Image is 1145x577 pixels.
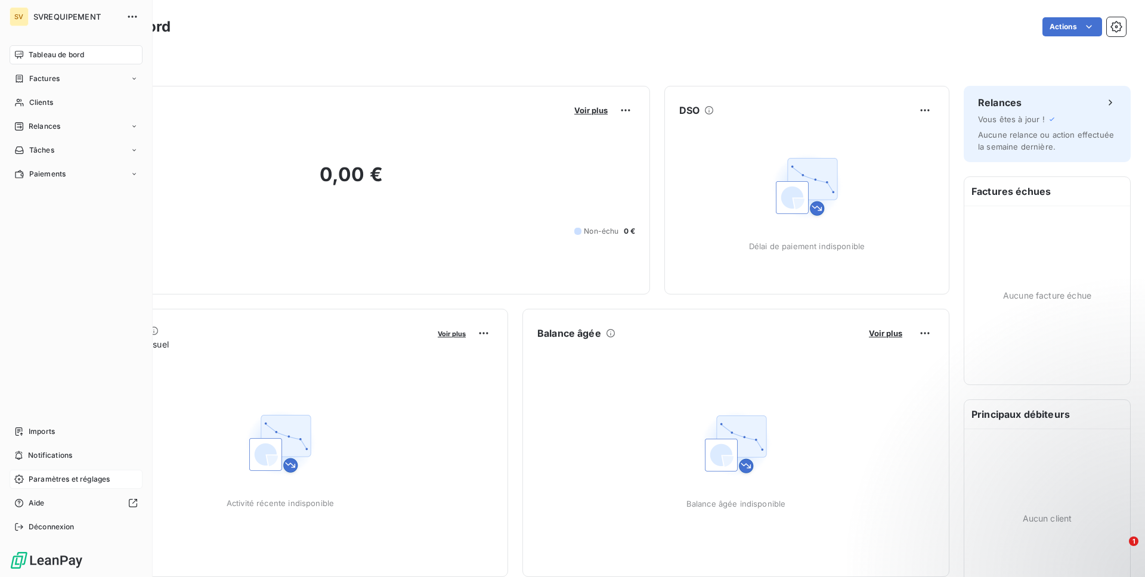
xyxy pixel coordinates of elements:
span: Tableau de bord [29,49,84,60]
button: Voir plus [571,105,611,116]
span: Imports [29,426,55,437]
div: SV [10,7,29,26]
span: Aucune facture échue [1003,289,1091,302]
h6: Principaux débiteurs [964,400,1130,429]
span: Paiements [29,169,66,179]
span: SVREQUIPEMENT [33,12,119,21]
span: Voir plus [574,106,608,115]
span: Voir plus [869,328,902,338]
span: Clients [29,97,53,108]
span: 1 [1129,536,1138,546]
span: Balance âgée indisponible [686,499,786,508]
span: Activité récente indisponible [227,498,334,508]
img: Empty state [769,148,845,225]
span: Paramètres et réglages [29,474,110,485]
h6: Factures échues [964,177,1130,206]
span: 0 € [624,226,635,237]
span: Chiffre d'affaires mensuel [67,338,429,350]
iframe: Intercom notifications message [906,461,1145,545]
h6: Balance âgée [537,326,601,340]
iframe: Intercom live chat [1104,536,1133,565]
span: Aide [29,498,45,508]
h2: 0,00 € [67,163,635,198]
img: Logo LeanPay [10,551,83,570]
button: Actions [1042,17,1102,36]
button: Voir plus [865,328,906,339]
span: Voir plus [438,330,466,338]
a: Aide [10,494,143,513]
span: Non-échu [584,226,618,237]
span: Notifications [28,450,72,461]
span: Relances [29,121,60,132]
span: Tâches [29,145,54,156]
span: Aucune relance ou action effectuée la semaine dernière. [978,130,1114,151]
img: Empty state [242,405,318,482]
span: Factures [29,73,60,84]
button: Voir plus [434,328,469,339]
span: Vous êtes à jour ! [978,114,1045,124]
span: Déconnexion [29,522,75,532]
h6: DSO [679,103,700,117]
span: Délai de paiement indisponible [749,241,865,251]
h6: Relances [978,95,1022,110]
img: Empty state [698,406,774,482]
